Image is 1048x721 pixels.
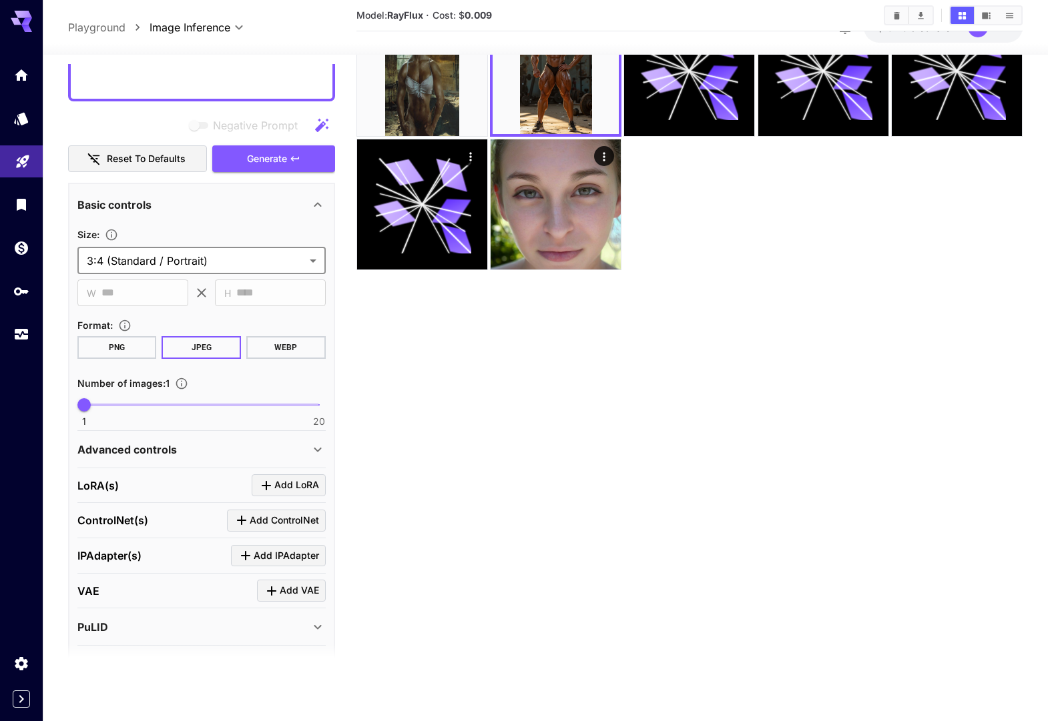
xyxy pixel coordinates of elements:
[77,197,152,213] p: Basic controls
[77,478,119,494] p: LoRA(s)
[254,548,319,564] span: Add IPAdapter
[13,326,29,343] div: Usage
[77,189,326,221] div: Basic controls
[231,545,326,567] button: Click to add IPAdapter
[246,336,326,359] button: WEBP
[247,151,287,167] span: Generate
[15,149,31,165] div: Playground
[998,7,1021,24] button: Show media in list view
[77,583,99,599] p: VAE
[68,19,125,35] a: Playground
[13,690,30,708] button: Expand sidebar
[150,19,230,35] span: Image Inference
[186,117,308,133] span: Negative prompts are not compatible with the selected model.
[68,145,207,173] button: Reset to defaults
[13,110,29,127] div: Models
[13,655,29,672] div: Settings
[77,548,142,564] p: IPAdapter(s)
[274,477,319,494] span: Add LoRA
[77,442,177,458] p: Advanced controls
[491,139,621,269] img: 2Q==
[87,285,96,301] span: W
[975,7,998,24] button: Show media in video view
[252,474,326,496] button: Click to add LoRA
[493,8,619,134] img: Z
[170,377,194,390] button: Specify how many images to generate in a single request. Each image generation will be charged se...
[77,319,113,331] span: Format :
[99,228,123,241] button: Adjust the dimensions of the generated image by specifying its width and height in pixels, or sel...
[213,117,298,133] span: Negative Prompt
[77,229,99,240] span: Size :
[885,7,908,24] button: Clear All
[949,5,1023,25] div: Show media in grid viewShow media in video viewShow media in list view
[13,67,29,83] div: Home
[951,7,974,24] button: Show media in grid view
[465,9,492,21] b: 0.009
[877,22,910,33] span: $19.28
[426,7,429,23] p: ·
[280,582,319,599] span: Add VAE
[227,510,326,532] button: Click to add ControlNet
[387,9,423,21] b: RayFlux
[356,9,423,21] span: Model:
[357,6,487,136] img: 9k=
[13,196,29,213] div: Library
[77,378,170,389] span: Number of images : 1
[68,19,150,35] nav: breadcrumb
[257,580,326,602] button: Click to add VAE
[13,283,29,299] div: API Keys
[594,146,614,166] div: Actions
[433,9,492,21] span: Cost: $
[224,285,231,301] span: H
[82,415,86,428] span: 1
[162,336,241,359] button: JPEG
[313,415,325,428] span: 20
[461,146,481,166] div: Actions
[77,336,157,359] button: PNG
[77,434,326,466] div: Advanced controls
[77,512,148,528] p: ControlNet(s)
[77,611,326,643] div: PuLID
[113,319,137,332] button: Choose the file format for the output image.
[212,145,335,173] button: Generate
[910,22,957,33] span: credits left
[87,253,304,269] span: 3:4 (Standard / Portrait)
[909,7,933,24] button: Download All
[250,512,319,529] span: Add ControlNet
[13,239,29,256] div: Wallet
[884,5,934,25] div: Clear AllDownload All
[77,619,108,635] p: PuLID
